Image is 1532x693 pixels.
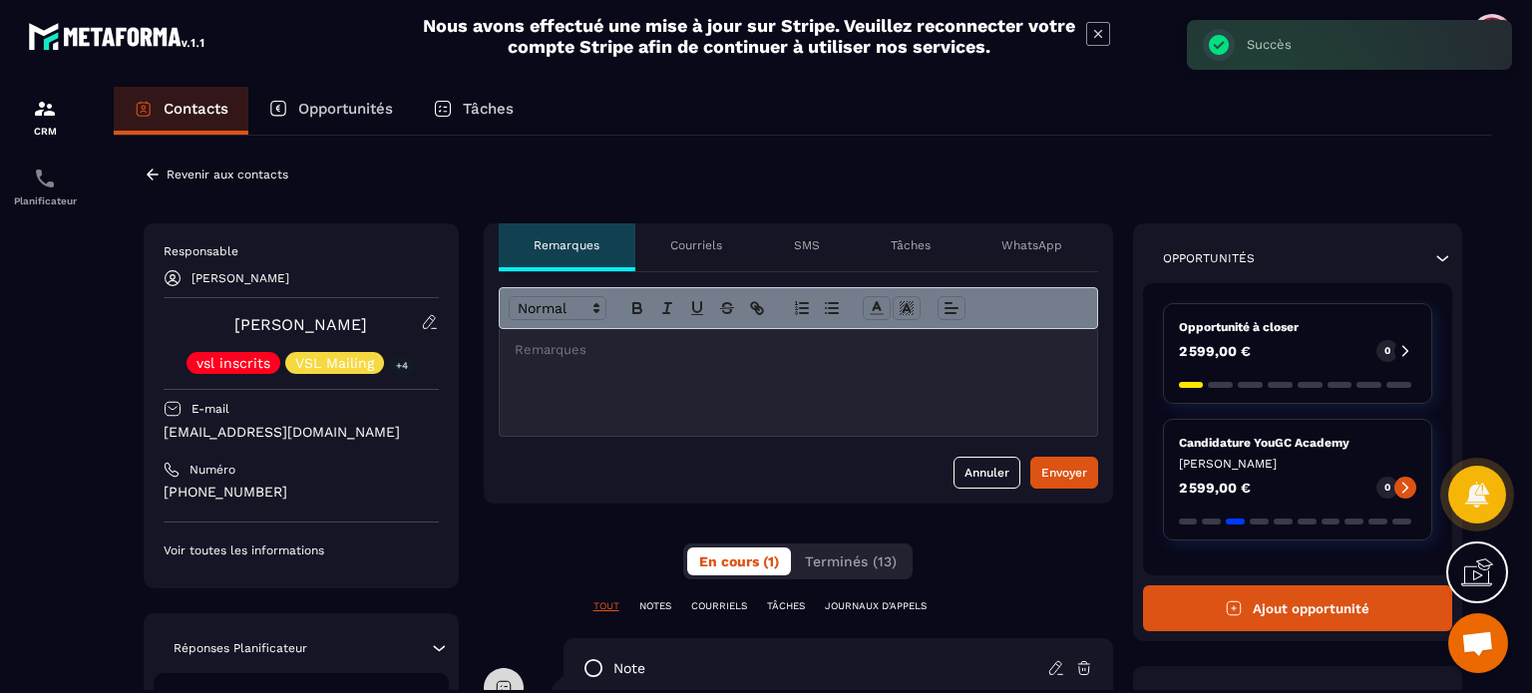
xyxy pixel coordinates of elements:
p: E-mail [191,401,229,417]
p: TOUT [593,599,619,613]
h2: Nous avons effectué une mise à jour sur Stripe. Veuillez reconnecter votre compte Stripe afin de ... [422,15,1076,57]
p: Réponses Planificateur [174,640,307,656]
button: Ajout opportunité [1143,585,1453,631]
p: 2 599,00 € [1179,344,1251,358]
button: Terminés (13) [793,547,909,575]
div: Envoyer [1041,463,1087,483]
p: [PERSON_NAME] [191,271,289,285]
p: Tâches [463,100,514,118]
p: 0 [1384,481,1390,495]
p: Tâches [891,237,931,253]
p: NOTES [639,599,671,613]
p: Remarques [534,237,599,253]
p: SMS [794,237,820,253]
p: Numéro [190,462,235,478]
button: Envoyer [1030,457,1098,489]
img: scheduler [33,167,57,190]
a: Contacts [114,87,248,135]
p: 2 599,00 € [1179,481,1251,495]
p: TÂCHES [767,599,805,613]
button: Annuler [954,457,1020,489]
a: Tâches [413,87,534,135]
p: Opportunité à closer [1179,319,1417,335]
button: En cours (1) [687,547,791,575]
p: Opportunités [298,100,393,118]
img: formation [33,97,57,121]
a: schedulerschedulerPlanificateur [5,152,85,221]
p: Candidature YouGC Academy [1179,435,1417,451]
p: +4 [389,355,415,376]
p: [EMAIL_ADDRESS][DOMAIN_NAME] [164,423,439,442]
p: VSL Mailing [295,356,374,370]
p: CRM [5,126,85,137]
p: Contacts [164,100,228,118]
p: 0 [1384,344,1390,358]
a: formationformationCRM [5,82,85,152]
p: vsl inscrits [196,356,270,370]
p: [PERSON_NAME] [1179,456,1417,472]
a: Opportunités [248,87,413,135]
span: En cours (1) [699,553,779,569]
p: note [613,659,645,678]
p: Planificateur [5,195,85,206]
p: Revenir aux contacts [167,168,288,181]
p: Opportunités [1163,250,1255,266]
p: Responsable [164,243,439,259]
div: Ouvrir le chat [1448,613,1508,673]
p: WhatsApp [1001,237,1062,253]
p: [PHONE_NUMBER] [164,483,439,502]
p: Courriels [670,237,722,253]
p: Voir toutes les informations [164,542,439,558]
span: Terminés (13) [805,553,897,569]
a: [PERSON_NAME] [234,315,367,334]
p: COURRIELS [691,599,747,613]
p: JOURNAUX D'APPELS [825,599,927,613]
img: logo [28,18,207,54]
